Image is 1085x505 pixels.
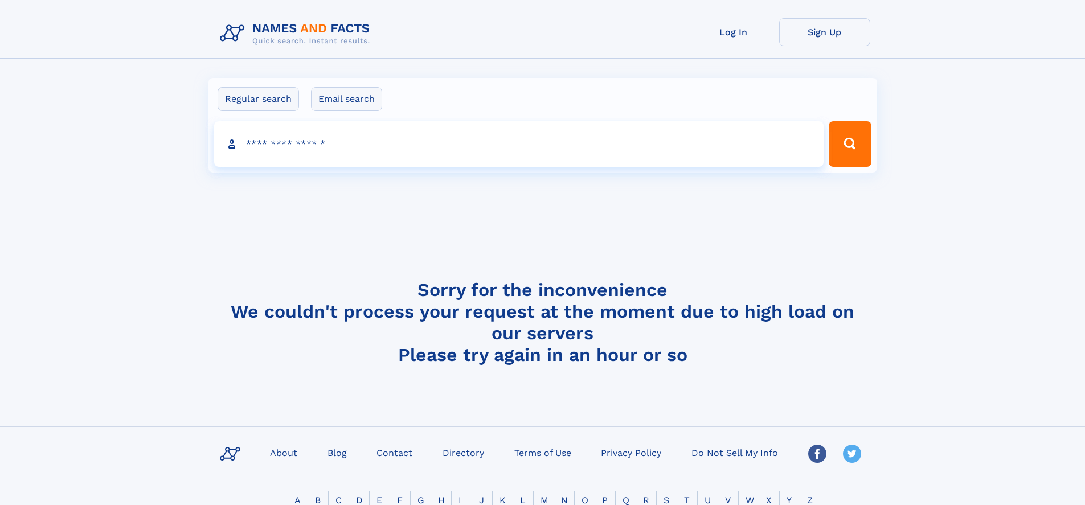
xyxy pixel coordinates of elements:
img: Facebook [808,445,826,463]
a: About [265,444,302,461]
a: Contact [372,444,417,461]
img: Twitter [843,445,861,463]
a: Log In [688,18,779,46]
a: Directory [438,444,489,461]
label: Email search [311,87,382,111]
input: search input [214,121,824,167]
a: Sign Up [779,18,870,46]
button: Search Button [829,121,871,167]
a: Do Not Sell My Info [687,444,783,461]
img: Logo Names and Facts [215,18,379,49]
a: Privacy Policy [596,444,666,461]
a: Terms of Use [510,444,576,461]
a: Blog [323,444,351,461]
h4: Sorry for the inconvenience We couldn't process your request at the moment due to high load on ou... [215,279,870,366]
label: Regular search [218,87,299,111]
